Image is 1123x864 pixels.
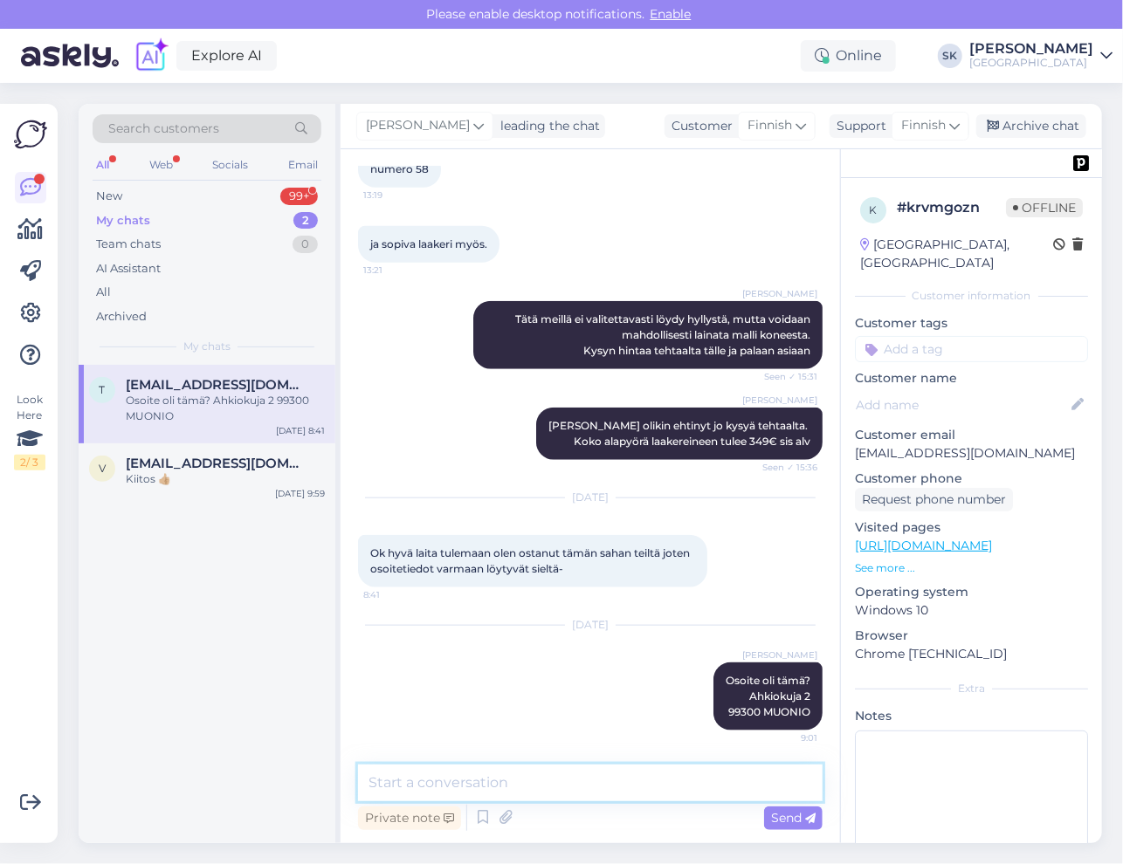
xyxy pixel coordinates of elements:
div: 2 / 3 [14,455,45,470]
span: Ok hyvä laita tulemaan olen ostanut tämän sahan teiltä joten osoitetiedot varmaan löytyvät sieltä- [370,546,692,575]
div: Request phone number [855,488,1013,511]
p: Customer phone [855,470,1088,488]
p: Customer email [855,426,1088,444]
div: [DATE] [358,617,823,633]
span: k [870,203,878,216]
div: Customer [665,117,733,135]
div: [DATE] 8:41 [276,424,325,437]
a: Explore AI [176,41,277,71]
div: # krvmgozn [897,197,1006,218]
span: [PERSON_NAME] [742,287,817,300]
span: 9:01 [752,731,817,744]
span: Seen ✓ 15:36 [752,461,817,474]
div: Osoite oli tämä? Ahkiokuja 2 99300 MUONIO [126,393,325,424]
div: All [93,154,113,176]
img: explore-ai [133,38,169,74]
img: pd [1073,155,1089,171]
a: [PERSON_NAME][GEOGRAPHIC_DATA] [969,42,1113,70]
span: [PERSON_NAME] olikin ehtinyt jo kysyä tehtaalta. Koko alapyörä laakereineen tulee 349€ sis alv [548,419,810,448]
p: Customer name [855,369,1088,387]
div: All [96,284,111,301]
span: 13:21 [363,264,429,277]
p: Browser [855,627,1088,645]
div: 0 [293,236,318,253]
div: Customer information [855,288,1088,304]
div: Kiitos 👍🏼 [126,471,325,487]
span: Ville.j.nikula@gmail.com [126,456,307,471]
span: Tätä meillä ei valitettavasti löydy hyllystä, mutta voidaan mahdollisesti lainata malli koneesta.... [515,312,813,357]
div: [PERSON_NAME] [969,42,1093,56]
div: [GEOGRAPHIC_DATA], [GEOGRAPHIC_DATA] [860,236,1053,272]
p: Visited pages [855,518,1088,537]
div: Support [830,117,886,135]
span: Offline [1006,198,1083,217]
div: Team chats [96,236,161,253]
span: t [100,383,106,396]
span: Seen ✓ 15:31 [752,370,817,383]
div: Email [285,154,321,176]
div: Web [146,154,176,176]
span: 8:41 [363,588,429,601]
p: Chrome [TECHNICAL_ID] [855,645,1088,663]
div: Socials [209,154,251,176]
span: Finnish [901,116,946,135]
span: [PERSON_NAME] [742,394,817,407]
span: numero 58 [370,162,429,175]
p: [EMAIL_ADDRESS][DOMAIN_NAME] [855,444,1088,463]
div: Archive chat [976,114,1086,138]
p: Operating system [855,583,1088,601]
div: My chats [96,212,150,230]
span: taisto.vieltojarv@gmail.com [126,377,307,393]
span: Send [771,810,816,826]
span: ja sopiva laakeri myös. [370,237,487,250]
span: V [99,462,106,475]
div: [DATE] [358,490,823,505]
span: Search customers [108,120,219,138]
div: 99+ [280,188,318,205]
div: 2 [293,212,318,230]
input: Add a tag [855,336,1088,362]
div: Online [801,40,896,72]
div: [DATE] 9:59 [275,487,325,500]
div: leading the chat [493,117,600,135]
div: New [96,188,122,205]
div: Private note [358,806,461,830]
img: Askly Logo [14,118,47,151]
span: 13:19 [363,189,429,202]
span: Osoite oli tämä? Ahkiokuja 2 99300 MUONIO [726,674,810,718]
div: AI Assistant [96,260,161,278]
p: Notes [855,707,1088,725]
div: SK [938,44,962,68]
span: [PERSON_NAME] [366,116,470,135]
input: Add name [856,395,1068,415]
div: Extra [855,681,1088,696]
span: [PERSON_NAME] [742,648,817,662]
div: Archived [96,308,147,326]
span: Finnish [748,116,792,135]
p: See more ... [855,560,1088,576]
a: [URL][DOMAIN_NAME] [855,538,992,553]
p: Windows 10 [855,601,1088,620]
span: Enable [645,6,697,22]
span: My chats [183,339,231,354]
p: Customer tags [855,314,1088,333]
div: [GEOGRAPHIC_DATA] [969,56,1093,70]
div: Look Here [14,392,45,470]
